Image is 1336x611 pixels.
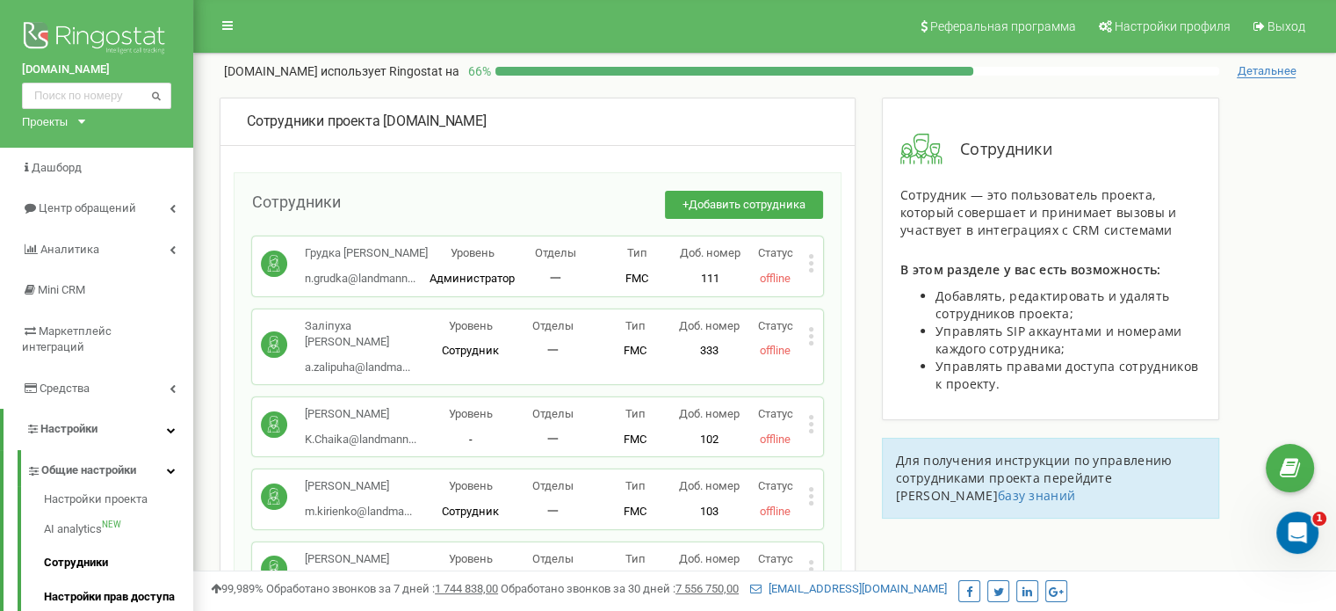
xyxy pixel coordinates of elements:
span: Доб. номер [679,479,740,492]
span: использует Ringostat на [321,64,459,78]
span: offline [760,272,791,285]
span: 1 [1312,512,1326,526]
span: Доб. номер [679,319,740,332]
span: Сотрудник — это пользователь проекта, который совершает и принимает вызовы и участвует в интеграц... [900,186,1176,238]
span: Статус [757,479,792,492]
a: Настройки проекта [44,491,193,513]
span: Mini CRM [38,283,85,296]
p: Грудка [PERSON_NAME] [305,245,428,262]
span: Настройки профиля [1115,19,1231,33]
span: K.Chaika@landmann... [305,433,416,446]
span: Статус [758,246,793,259]
u: 1 744 838,00 [435,582,498,595]
span: Администратор [430,272,515,285]
span: Управлять правами доступа сотрудников к проекту. [935,358,1198,392]
span: Маркетплейс интеграций [22,324,112,354]
span: Настройки [40,422,97,435]
a: Настройки [4,409,193,450]
span: FMC [624,344,646,357]
span: Статус [757,319,792,332]
a: [DOMAIN_NAME] [22,62,171,78]
p: [PERSON_NAME] [305,551,414,568]
button: +Добавить сотрудника [665,191,823,220]
div: [DOMAIN_NAME] [247,112,828,132]
span: Уровень [449,479,493,492]
span: Центр обращений [39,201,136,215]
iframe: Intercom live chat [1276,512,1318,554]
div: Проекты [22,113,68,130]
span: Средства [40,382,90,395]
span: n.grudka@landmann... [305,272,415,285]
span: Доб. номер [679,552,740,565]
span: Статус [757,552,792,565]
p: 103 [676,504,742,520]
span: Тип [625,552,646,565]
span: Сотрудники [252,193,341,211]
span: m.kirienko@landma... [305,505,412,518]
p: 66 % [459,62,495,80]
span: Тип [625,407,646,420]
span: Обработано звонков за 30 дней : [501,582,739,595]
span: Доб. номер [680,246,740,259]
span: offline [760,433,791,446]
span: Сотрудник [442,505,499,518]
span: FMC [624,505,646,518]
span: Детальнее [1237,64,1296,78]
span: Обработано звонков за 7 дней : [266,582,498,595]
span: Уровень [449,407,493,420]
a: базу знаний [998,487,1075,504]
u: 7 556 750,00 [675,582,739,595]
p: [PERSON_NAME] [305,478,412,495]
span: FMC [624,433,646,446]
span: Уровень [449,319,493,332]
span: FMC [625,272,648,285]
span: Отделы [532,407,574,420]
p: 102 [676,432,742,448]
span: Доб. номер [679,407,740,420]
span: Аналитика [40,243,99,256]
span: Для получения инструкции по управлению сотрудниками проекта перейдите [PERSON_NAME] [896,452,1172,504]
a: AI analyticsNEW [44,513,193,547]
span: Отделы [535,246,576,259]
span: 一 [547,433,559,446]
span: В этом разделе у вас есть возможность: [900,261,1160,278]
p: [PERSON_NAME] [305,406,416,423]
p: 111 [678,271,743,287]
p: 333 [676,343,742,360]
span: Тип [627,246,647,259]
span: offline [760,505,791,518]
span: Общие настройки [41,462,136,479]
span: Добавлять, редактировать и удалять сотрудников проекта; [935,287,1169,322]
span: Сотрудники [942,138,1052,161]
span: Сотрудник [442,344,499,357]
span: Отделы [532,319,574,332]
span: 一 [547,505,559,518]
input: Поиск по номеру [22,83,171,109]
span: Добавить сотрудника [689,198,805,211]
p: [DOMAIN_NAME] [224,62,459,80]
span: Сотрудники проекта [247,113,379,129]
span: Уровень [449,552,493,565]
span: 一 [550,272,561,285]
a: Сотрудники [44,546,193,580]
p: - [430,432,512,448]
span: Отделы [532,479,574,492]
span: Реферальная программа [930,19,1076,33]
img: Ringostat logo [22,18,171,62]
a: [EMAIL_ADDRESS][DOMAIN_NAME] [750,582,947,595]
p: Заліпуха [PERSON_NAME] [305,318,430,351]
span: a.zalipuha@landma... [305,360,410,374]
span: Уровень [451,246,495,259]
span: Тип [625,479,646,492]
span: Статус [757,407,792,420]
span: 一 [547,344,559,357]
span: Дашборд [32,161,82,174]
span: Отделы [532,552,574,565]
span: Управлять SIP аккаунтами и номерами каждого сотрудника; [935,323,1182,357]
span: offline [760,344,791,357]
span: Тип [625,319,646,332]
a: Общие настройки [26,450,193,486]
span: Выход [1267,19,1305,33]
span: 99,989% [211,582,264,595]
